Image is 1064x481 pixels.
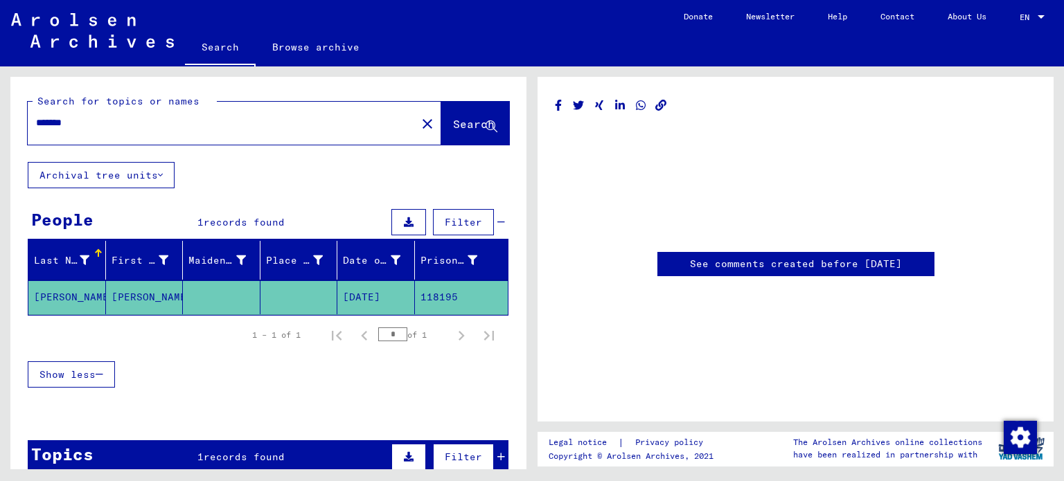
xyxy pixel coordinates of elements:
button: Previous page [351,321,378,349]
div: First Name [112,249,186,271]
div: Prisoner # [420,249,495,271]
button: Share on LinkedIn [613,97,628,114]
span: records found [204,451,285,463]
button: Next page [447,321,475,349]
span: 1 [197,216,204,228]
mat-header-cell: Date of Birth [337,241,415,280]
div: | [549,435,720,450]
img: yv_logo.png [995,431,1047,466]
mat-cell: [DATE] [337,280,415,314]
span: 1 [197,451,204,463]
span: Search [453,117,495,131]
mat-header-cell: Last Name [28,241,106,280]
p: The Arolsen Archives online collections [793,436,982,448]
button: Archival tree units [28,162,175,188]
div: First Name [112,253,169,268]
div: Change consent [1003,420,1036,453]
mat-cell: 118195 [415,280,508,314]
span: Filter [445,216,482,228]
img: Arolsen_neg.svg [11,13,174,48]
div: Place of Birth [266,249,341,271]
mat-cell: [PERSON_NAME] [28,280,106,314]
button: Last page [475,321,503,349]
a: Privacy policy [624,435,720,450]
mat-label: Search for topics or names [37,95,199,107]
div: Last Name [34,249,107,271]
a: Browse archive [256,30,376,64]
a: See comments created before [DATE] [690,257,902,271]
button: Filter [433,209,494,235]
mat-cell: [PERSON_NAME] [106,280,184,314]
mat-header-cell: Prisoner # [415,241,508,280]
div: Topics [31,442,94,466]
button: Search [441,102,509,145]
div: 1 – 1 of 1 [252,329,301,341]
p: Copyright © Arolsen Archives, 2021 [549,450,720,462]
span: EN [1020,12,1035,22]
button: Share on WhatsApp [634,97,648,114]
div: Maiden Name [188,253,246,268]
div: Maiden Name [188,249,263,271]
mat-icon: close [419,116,436,132]
div: Prisoner # [420,253,478,268]
mat-header-cell: Maiden Name [183,241,260,280]
mat-header-cell: First Name [106,241,184,280]
div: People [31,207,94,232]
div: of 1 [378,328,447,341]
button: Clear [414,109,441,137]
a: Legal notice [549,435,618,450]
span: Filter [445,451,482,463]
button: Share on Facebook [551,97,566,114]
p: have been realized in partnership with [793,448,982,461]
div: Place of Birth [266,253,323,268]
a: Search [185,30,256,66]
div: Last Name [34,253,89,268]
button: Show less [28,361,115,388]
span: Show less [39,368,96,381]
button: Copy link [654,97,668,114]
mat-header-cell: Place of Birth [260,241,338,280]
button: Filter [433,444,494,470]
span: records found [204,216,285,228]
button: First page [323,321,351,349]
button: Share on Twitter [571,97,586,114]
div: Date of Birth [343,249,418,271]
img: Change consent [1004,421,1037,454]
button: Share on Xing [592,97,607,114]
div: Date of Birth [343,253,400,268]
